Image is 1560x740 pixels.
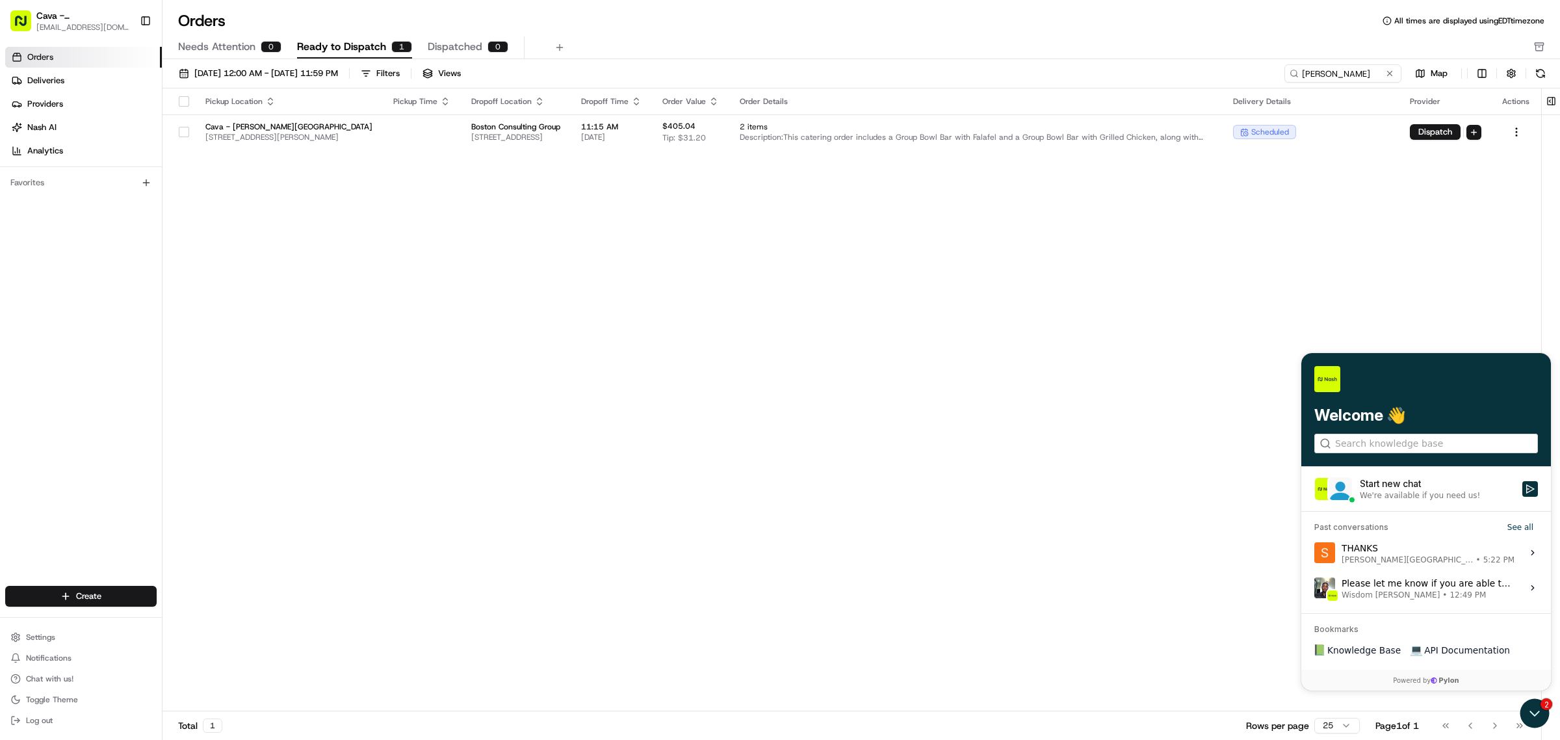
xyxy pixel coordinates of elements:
[1502,96,1531,107] div: Actions
[203,719,222,733] div: 1
[1251,127,1289,137] span: scheduled
[26,653,71,663] span: Notifications
[1375,719,1419,732] div: Page 1 of 1
[376,68,400,79] div: Filters
[5,711,157,730] button: Log out
[662,133,706,143] span: Tip: $31.20
[417,64,467,83] button: Views
[1518,697,1553,732] iframe: Open customer support
[5,140,162,161] a: Analytics
[26,694,78,705] span: Toggle Theme
[1284,64,1401,83] input: Type to search
[5,649,157,667] button: Notifications
[1431,68,1448,79] span: Map
[1407,66,1456,81] button: Map
[36,22,129,33] button: [EMAIL_ADDRESS][DOMAIN_NAME]
[1410,96,1481,107] div: Provider
[1410,124,1461,140] button: Dispatch
[26,715,53,726] span: Log out
[5,94,162,114] a: Providers
[5,5,135,36] button: Cava - [PERSON_NAME][GEOGRAPHIC_DATA][EMAIL_ADDRESS][DOMAIN_NAME]
[391,41,412,53] div: 1
[428,39,482,55] span: Dispatched
[5,586,157,607] button: Create
[297,39,386,55] span: Ready to Dispatch
[178,39,255,55] span: Needs Attention
[27,122,57,133] span: Nash AI
[581,96,642,107] div: Dropoff Time
[662,96,719,107] div: Order Value
[194,68,338,79] span: [DATE] 12:00 AM - [DATE] 11:59 PM
[438,68,461,79] span: Views
[27,51,53,63] span: Orders
[205,96,372,107] div: Pickup Location
[5,47,162,68] a: Orders
[5,117,162,138] a: Nash AI
[261,41,281,53] div: 0
[205,132,372,142] span: [STREET_ADDRESS][PERSON_NAME]
[1394,16,1544,26] span: All times are displayed using EDT timezone
[26,674,73,684] span: Chat with us!
[178,719,222,733] div: Total
[471,122,560,132] span: Boston Consulting Group
[471,96,560,107] div: Dropoff Location
[173,64,344,83] button: [DATE] 12:00 AM - [DATE] 11:59 PM
[393,96,450,107] div: Pickup Time
[178,10,226,31] h1: Orders
[36,9,129,22] button: Cava - [PERSON_NAME][GEOGRAPHIC_DATA]
[27,98,63,110] span: Providers
[76,590,101,602] span: Create
[740,132,1212,142] span: Description: This catering order includes a Group Bowl Bar with Falafel and a Group Bowl Bar with...
[740,122,1212,132] span: 2 items
[581,122,642,132] span: 11:15 AM
[5,691,157,709] button: Toggle Theme
[1246,719,1309,732] p: Rows per page
[662,121,695,131] span: $405.04
[5,628,157,646] button: Settings
[355,64,406,83] button: Filters
[5,70,162,91] a: Deliveries
[1531,64,1550,83] button: Refresh
[740,96,1212,107] div: Order Details
[26,632,55,642] span: Settings
[1233,96,1389,107] div: Delivery Details
[471,132,560,142] span: [STREET_ADDRESS]
[1301,353,1551,691] iframe: Customer support window
[27,145,63,157] span: Analytics
[487,41,508,53] div: 0
[27,75,64,86] span: Deliveries
[205,122,372,132] span: Cava - [PERSON_NAME][GEOGRAPHIC_DATA]
[581,132,642,142] span: [DATE]
[5,670,157,688] button: Chat with us!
